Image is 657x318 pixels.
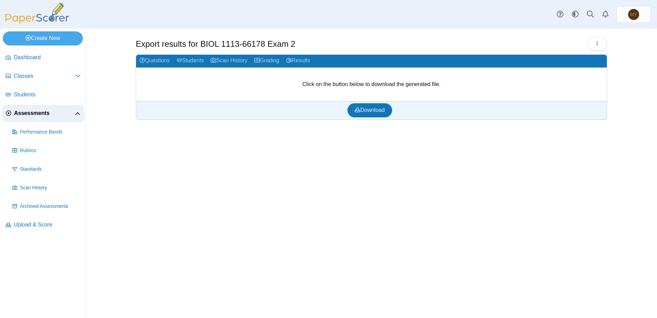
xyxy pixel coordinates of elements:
[283,55,313,67] a: Results
[628,9,639,20] span: Ming Yang
[136,38,296,50] h1: Export results for BIOL 1113-66178 Exam 2
[136,55,173,67] a: Questions
[14,72,75,80] span: Classes
[3,31,83,45] a: Create New
[3,3,71,24] img: PaperScorer
[20,203,81,210] span: Archived Assessments
[136,68,607,101] div: Click on the button below to download the generated file.
[14,109,75,117] span: Assessments
[598,7,613,22] a: Alerts
[347,103,392,117] a: Download
[10,124,83,140] a: Performance Bands
[3,50,83,66] a: Dashboard
[20,129,81,136] span: Performance Bands
[355,107,385,113] span: Download
[3,87,83,103] a: Students
[20,184,81,191] span: Scan History
[10,198,83,215] a: Archived Assessments
[3,105,83,122] a: Assessments
[3,19,71,25] a: PaperScorer
[14,54,81,61] span: Dashboard
[630,12,637,17] span: Ming Yang
[20,147,81,154] span: Rubrics
[251,55,283,67] a: Grading
[207,55,251,67] a: Scan History
[173,55,207,67] a: Students
[3,217,83,233] a: Upload & Score
[3,68,83,85] a: Classes
[616,6,651,23] a: Ming Yang
[10,142,83,159] a: Rubrics
[14,91,81,98] span: Students
[10,180,83,196] a: Scan History
[14,221,81,229] span: Upload & Score
[20,166,81,173] span: Standards
[10,161,83,178] a: Standards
